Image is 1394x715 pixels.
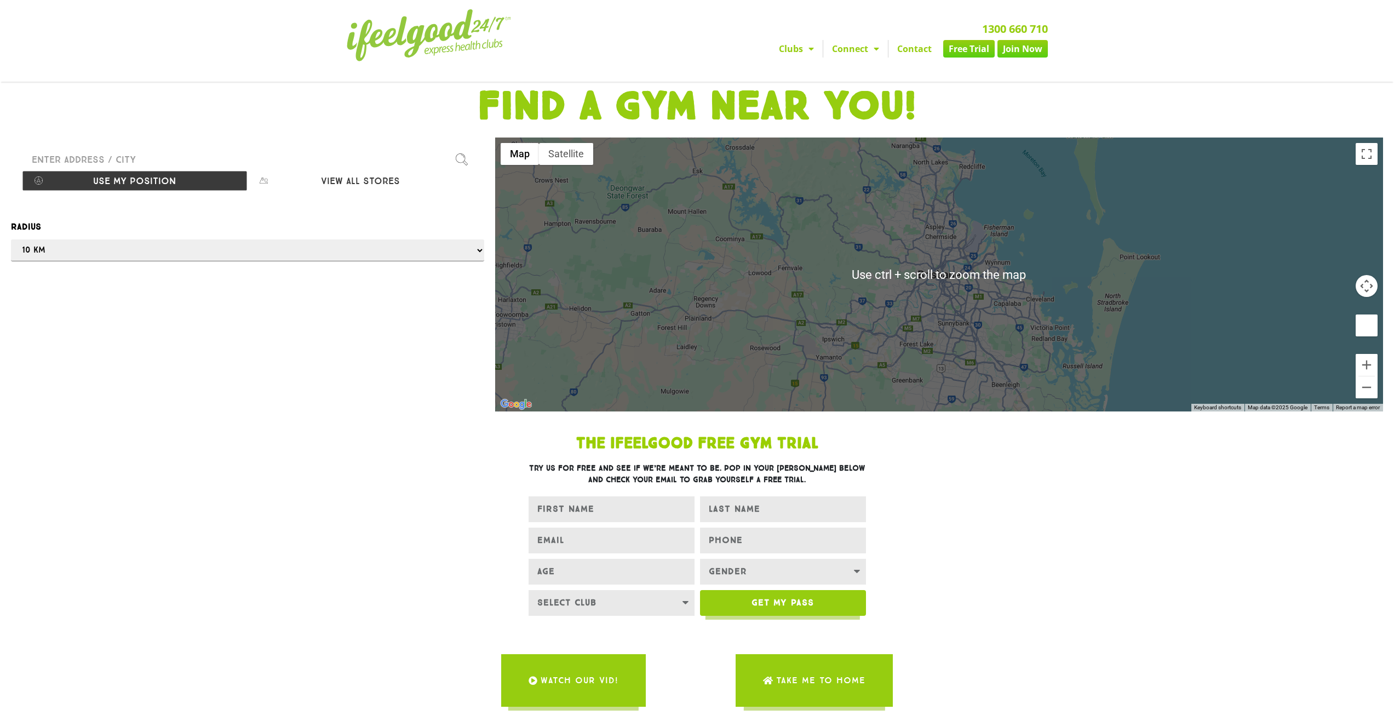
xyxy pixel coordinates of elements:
a: WATCH OUR VID! [501,654,646,707]
a: 1300 660 710 [982,21,1048,36]
button: Get My Pass [700,590,866,616]
a: Take me to Home [736,654,893,707]
a: Connect [823,40,888,58]
button: Show satellite imagery [539,143,593,165]
a: Contact [888,40,940,58]
label: Radius [11,220,484,234]
button: Drag Pegman onto the map to open Street View [1356,314,1378,336]
a: Report a map error [1336,404,1380,410]
input: LAST NAME [700,496,866,522]
input: FIRST NAME [529,496,695,522]
button: Show street map [501,143,539,165]
h3: Try us for free and see if we’re meant to be. Pop in your [PERSON_NAME] below and check your emai... [529,462,866,485]
input: Only numbers and phone characters (#, -, *, etc) are accepted. [700,528,866,553]
h1: FIND A GYM NEAR YOU! [5,87,1389,127]
a: Terms (opens in new tab) [1314,404,1329,410]
a: Join Now [997,40,1048,58]
span: Take me to Home [776,665,865,696]
button: Toggle fullscreen view [1356,143,1378,165]
button: Use my position [22,170,248,191]
button: Map camera controls [1356,275,1378,297]
button: Keyboard shortcuts [1194,404,1241,411]
span: WATCH OUR VID! [541,665,618,696]
a: Free Trial [943,40,995,58]
img: Google [498,397,534,411]
h1: The IfeelGood Free Gym Trial [456,436,938,451]
button: Zoom out [1356,376,1378,398]
input: Age [529,559,695,585]
button: Zoom in [1356,354,1378,376]
nav: Menu [596,40,1048,58]
span: Get My Pass [752,598,814,607]
a: Clubs [770,40,823,58]
form: New Form [529,496,866,621]
input: EMAIL [529,528,695,553]
span: Map data ©2025 Google [1248,404,1307,410]
img: search.svg [456,153,468,165]
a: Click to see this area on Google Maps [498,397,534,411]
button: View all stores [248,170,473,191]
